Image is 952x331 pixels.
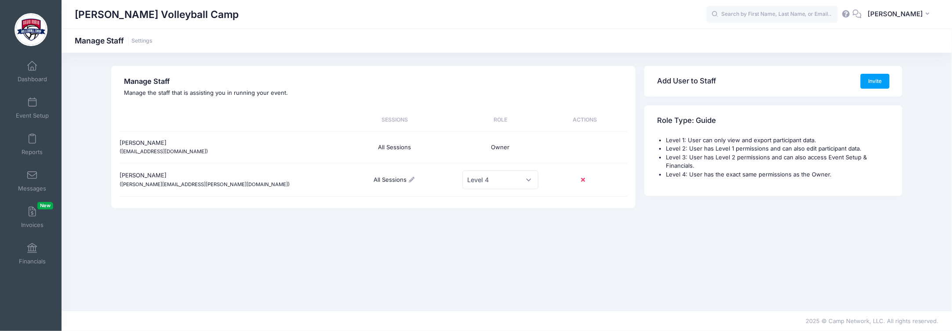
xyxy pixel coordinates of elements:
[18,185,46,192] span: Messages
[861,74,890,89] button: Invite
[331,109,458,131] div: Sessions
[18,76,47,83] span: Dashboard
[331,136,458,158] div: All Sessions
[11,202,53,233] a: InvoicesNew
[75,36,153,45] h1: Manage Staff
[666,136,889,145] li: Level 1: User can only view and export participant data.
[120,164,331,196] div: [PERSON_NAME]
[75,4,239,25] h1: [PERSON_NAME] Volleyball Camp
[22,148,43,156] span: Reports
[120,148,208,155] small: ([EMAIL_ADDRESS][DOMAIN_NAME])
[666,153,889,170] li: Level 3: User has Level 2 permissions and can also access Event Setup & Financials.
[131,38,153,44] a: Settings
[16,112,49,119] span: Event Setup
[543,109,627,131] div: Actions
[458,136,542,158] div: Owner
[666,170,889,179] li: Level 4: User has the exact same permissions as the Owner.
[862,4,939,25] button: [PERSON_NAME]
[124,89,623,97] p: Manage the staff that is assisting you in running your event.
[657,108,716,133] h3: Role Type: Guide
[19,258,46,265] span: Financials
[458,109,542,131] div: Role
[11,129,53,160] a: Reports
[666,144,889,153] li: Level 2: User has Level 1 permissions and can also edit participant data.
[37,202,53,209] span: New
[868,9,923,19] span: [PERSON_NAME]
[706,6,838,23] input: Search by First Name, Last Name, or Email...
[11,165,53,196] a: Messages
[120,132,331,163] div: [PERSON_NAME]
[331,169,458,191] div: All Sessions
[657,69,716,94] h3: Add User to Staff
[124,77,623,86] h4: Manage Staff
[11,238,53,269] a: Financials
[120,181,290,187] small: ([PERSON_NAME][EMAIL_ADDRESS][PERSON_NAME][DOMAIN_NAME])
[806,317,939,324] span: 2025 © Camp Network, LLC. All rights reserved.
[11,93,53,123] a: Event Setup
[15,13,47,46] img: David Rubio Volleyball Camp
[11,56,53,87] a: Dashboard
[21,221,44,229] span: Invoices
